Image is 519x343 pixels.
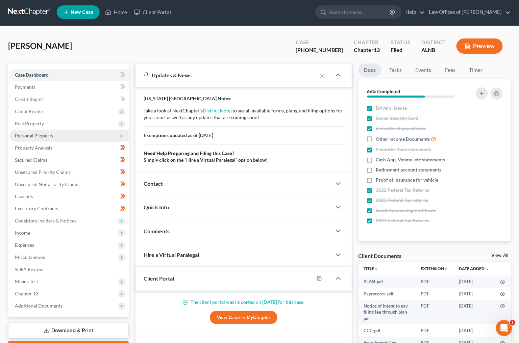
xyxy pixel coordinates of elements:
a: Secured Claims [9,154,129,166]
span: New Case [71,10,93,15]
span: Case Dashboard [15,72,49,78]
span: Means Test [15,279,38,284]
span: SOFA Review [15,266,43,272]
p: The client portal was imported on [DATE] for this case. [144,299,344,306]
a: Extensionunfold_more [421,266,448,271]
td: PDF [415,275,453,288]
span: Cash App, Venmo, etc statements [376,156,445,163]
a: SOFA Review [9,263,129,275]
div: Filed [391,46,411,54]
span: 2 months Bank statements [376,146,431,153]
input: Search by name... [329,6,391,18]
span: 1 [510,320,515,325]
td: PDF [415,300,453,324]
span: Quick Info [144,204,169,210]
span: Lawsuits [15,193,33,199]
span: Client Portal [144,275,174,282]
a: Client Portal [130,6,174,18]
span: [PERSON_NAME] [8,41,72,51]
span: 6 months of pay advices [376,125,426,132]
span: 2022 Federal Tax Returns [376,187,429,193]
p: [US_STATE] [GEOGRAPHIC_DATA] Notes: [144,95,344,102]
b: Need Help Preparing and Filing this Case? [144,150,234,156]
span: Credit Counseling Certificate [376,207,437,214]
a: Events [410,63,437,77]
a: Property Analysis [9,142,129,154]
span: Contact [144,180,163,187]
td: [DATE] [453,324,495,337]
a: Case Dashboard [9,69,129,81]
strong: 66% Completed [367,88,400,94]
span: Expenses [15,242,34,248]
td: Payrecords-pdf [359,288,415,300]
a: Executory Contracts [9,203,129,215]
a: Tasks [384,63,407,77]
a: Home [102,6,130,18]
div: District [421,38,446,46]
div: Status [391,38,411,46]
span: Miscellaneous [15,254,45,260]
a: Help [402,6,425,18]
a: District Notes [203,108,232,113]
span: Income [15,230,30,236]
i: unfold_more [444,267,448,271]
span: Credit Report [15,96,44,102]
a: Law Offices of [PERSON_NAME] [425,6,511,18]
i: unfold_more [374,267,378,271]
a: Docs [359,63,381,77]
a: Timer [464,63,488,77]
td: PDF [415,288,453,300]
iframe: Intercom live chat [496,320,512,336]
span: 13 [374,47,380,53]
a: Fees [440,63,461,77]
td: PLAN-pdf [359,275,415,288]
span: Personal Property [15,133,53,138]
span: Social Security Card [376,115,419,122]
p: Take a look at NextChapter's to see all available forms, plans, and filing options for your court... [144,107,344,163]
td: [DATE] [453,288,495,300]
a: Titleunfold_more [364,266,378,271]
a: Download & Print [8,323,129,339]
td: Notice of intent to pay filing fee through plan-pdf [359,300,415,324]
div: ALNB [421,46,446,54]
a: Lawsuits [9,190,129,203]
span: Hire a Virtual Paralegal [144,252,199,258]
span: Comments [144,228,170,234]
span: Property Analysis [15,145,52,151]
span: Proof of insurance for vehicle [376,177,439,183]
span: Drivers license [376,105,407,111]
span: Unsecured Priority Claims [15,169,71,175]
span: 2024 Federal Tax Returns [376,217,429,224]
div: Updates & News [144,72,309,79]
td: [DATE] [453,300,495,324]
button: × [320,72,325,80]
div: [PHONE_NUMBER] [296,46,343,54]
a: Date Added expand_more [459,266,489,271]
a: View Case in MyChapter [210,311,277,324]
span: Secured Claims [15,157,47,163]
td: PDF [415,324,453,337]
span: Other Income Documents [376,136,430,142]
td: CCC-pdf [359,324,415,337]
div: Chapter [354,46,380,54]
div: Chapter [354,38,380,46]
span: Codebtors Insiders & Notices [15,218,76,223]
div: Case [296,38,343,46]
a: Payments [9,81,129,93]
a: Unsecured Nonpriority Claims [9,178,129,190]
span: Additional Documents [15,303,63,309]
a: View All [491,253,508,258]
span: 2023 Federal Tax returns [376,197,428,204]
a: Credit Report [9,93,129,105]
span: Payments [15,84,35,90]
b: Exemptions updated as of [DATE] Simply click on the “Hire a Virtual Paralegal” option below! [144,132,344,163]
a: Unsecured Priority Claims [9,166,129,178]
div: Client Documents [359,252,402,259]
span: Retirement account statements [376,166,442,173]
span: Unsecured Nonpriority Claims [15,181,79,187]
span: Real Property [15,121,44,126]
span: Client Profile [15,108,43,114]
span: Executory Contracts [15,206,58,211]
td: [DATE] [453,275,495,288]
i: expand_more [485,267,489,271]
